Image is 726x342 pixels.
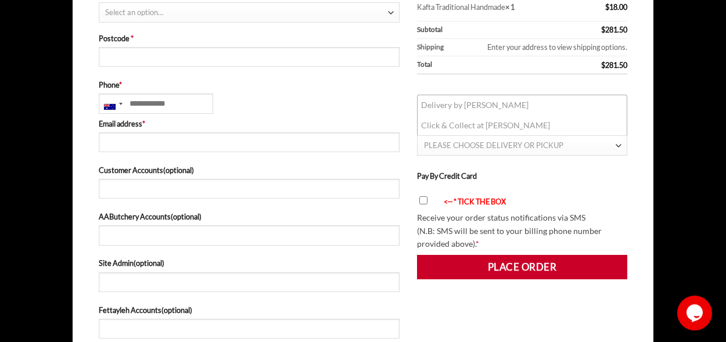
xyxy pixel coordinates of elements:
td: Enter your address to view shipping options. [454,39,627,56]
label: Email address [99,118,400,129]
bdi: 18.00 [605,2,627,12]
span: (optional) [163,165,194,175]
label: Postcode [99,33,400,44]
button: Place order [417,255,627,279]
abbr: required [142,119,145,128]
span: $ [601,25,605,34]
span: (optional) [171,212,202,221]
span: $ [605,2,609,12]
bdi: 281.50 [601,25,627,34]
div: Australia: +61 [99,94,126,113]
span: Select an option… [105,8,163,17]
span: $ [601,60,605,70]
li: Click & Collect at [PERSON_NAME] [418,116,627,136]
h3: Delivery Information [417,83,627,121]
font: <-- * TICK THE BOX [444,197,506,206]
label: Site Admin [99,257,400,269]
label: Customer Accounts [99,164,400,176]
strong: × 1 [505,2,515,12]
span: (optional) [161,305,192,315]
bdi: 281.50 [601,60,627,70]
label: Phone [99,79,400,91]
abbr: required [119,80,122,89]
label: Pay By Credit Card [417,171,477,181]
abbr: required [476,239,479,249]
label: Fettayleh Accounts [99,304,400,316]
label: AAButchery Accounts [99,211,400,222]
input: <-- * TICK THE BOX [419,196,427,204]
abbr: required [131,34,134,43]
th: Subtotal [417,21,576,39]
img: arrow-blink.gif [433,199,444,206]
p: Receive your order status notifications via SMS (N.B: SMS will be sent to your billing phone numb... [417,211,627,251]
span: PLEASE CHOOSE DELIVERY OR PICKUP [424,141,563,150]
span: State [99,2,400,22]
span: (optional) [134,258,164,268]
iframe: chat widget [677,296,714,330]
th: Total [417,56,576,75]
th: Shipping [417,39,454,56]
